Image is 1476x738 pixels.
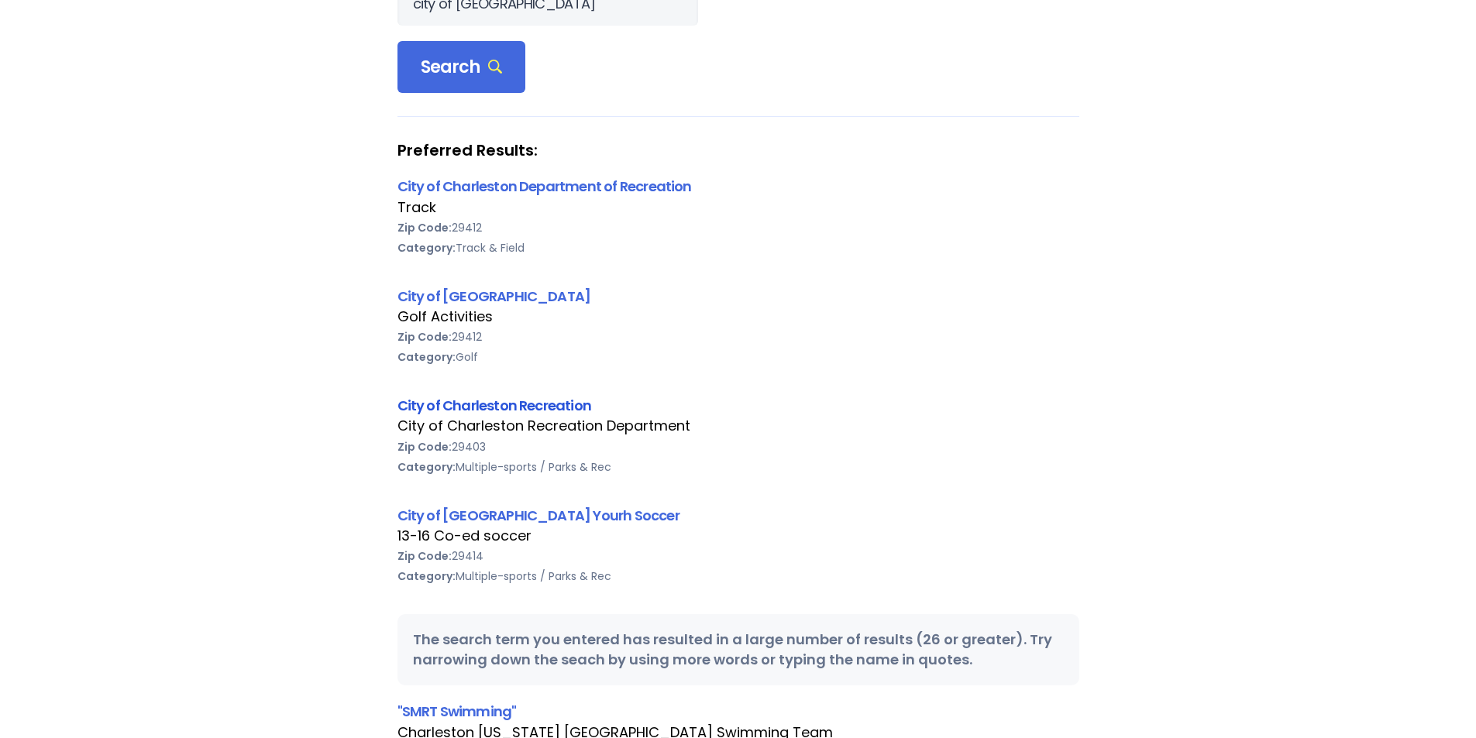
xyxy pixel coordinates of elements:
[397,459,456,475] b: Category:
[397,176,1079,197] div: City of Charleston Department of Recreation
[397,505,1079,526] div: City of [GEOGRAPHIC_DATA] Yourh Soccer
[397,506,680,525] a: City of [GEOGRAPHIC_DATA] Yourh Soccer
[397,396,592,415] a: City of Charleston Recreation
[397,286,1079,307] div: City of [GEOGRAPHIC_DATA]
[397,307,1079,327] div: Golf Activities
[397,566,1079,586] div: Multiple-sports / Parks & Rec
[397,140,1079,160] strong: Preferred Results:
[397,349,456,365] b: Category:
[397,329,452,345] b: Zip Code:
[397,701,1079,722] div: "SMRT Swimming"
[397,197,1079,218] div: Track
[421,57,503,78] span: Search
[397,416,1079,436] div: City of Charleston Recreation Department
[397,347,1079,367] div: Golf
[397,437,1079,457] div: 29403
[397,548,452,564] b: Zip Code:
[397,568,456,584] b: Category:
[397,41,526,94] div: Search
[397,327,1079,347] div: 29412
[397,287,591,306] a: City of [GEOGRAPHIC_DATA]
[397,546,1079,566] div: 29414
[397,395,1079,416] div: City of Charleston Recreation
[397,177,692,196] a: City of Charleston Department of Recreation
[397,439,452,455] b: Zip Code:
[397,457,1079,477] div: Multiple-sports / Parks & Rec
[397,614,1079,685] div: The search term you entered has resulted in a large number of results (26 or greater). Try narrow...
[397,702,517,721] a: "SMRT Swimming"
[397,240,456,256] b: Category:
[397,526,1079,546] div: 13-16 Co-ed soccer
[397,220,452,235] b: Zip Code:
[397,218,1079,238] div: 29412
[397,238,1079,258] div: Track & Field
